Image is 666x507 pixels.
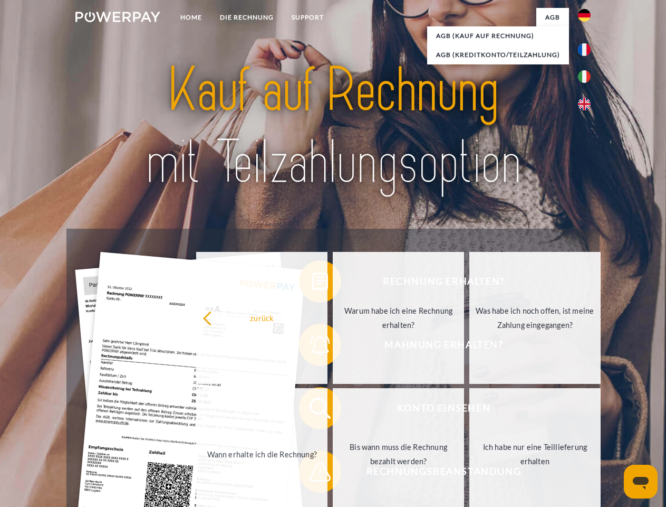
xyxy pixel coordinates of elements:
[469,252,601,384] a: Was habe ich noch offen, ist meine Zahlung eingegangen?
[211,8,283,27] a: DIE RECHNUNG
[339,304,458,332] div: Warum habe ich eine Rechnung erhalten?
[75,12,160,22] img: logo-powerpay-white.svg
[427,45,569,64] a: AGB (Kreditkonto/Teilzahlung)
[578,98,591,110] img: en
[476,440,594,468] div: Ich habe nur eine Teillieferung erhalten
[624,465,658,499] iframe: Schaltfläche zum Öffnen des Messaging-Fensters
[202,311,321,325] div: zurück
[283,8,333,27] a: SUPPORT
[578,43,591,56] img: fr
[171,8,211,27] a: Home
[476,304,594,332] div: Was habe ich noch offen, ist meine Zahlung eingegangen?
[578,70,591,83] img: it
[427,26,569,45] a: AGB (Kauf auf Rechnung)
[339,440,458,468] div: Bis wann muss die Rechnung bezahlt werden?
[578,9,591,22] img: de
[202,447,321,461] div: Wann erhalte ich die Rechnung?
[101,51,565,202] img: title-powerpay_de.svg
[536,8,569,27] a: agb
